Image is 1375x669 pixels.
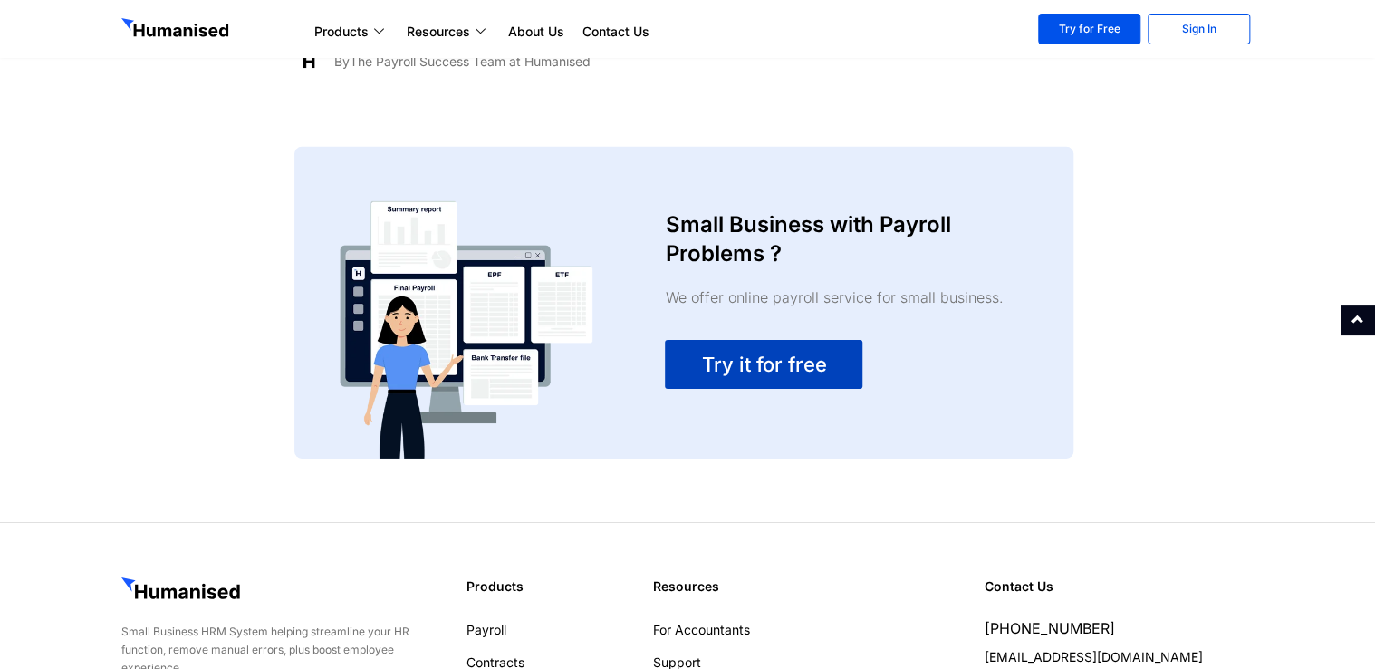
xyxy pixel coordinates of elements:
a: Try it for free [665,340,862,389]
img: GetHumanised Logo [121,18,232,42]
a: Contact Us [573,21,659,43]
img: The Payroll Success Team at Humanised [294,47,323,76]
h4: Resources [653,577,966,596]
span: By [334,53,350,69]
h4: Products [466,577,635,596]
h3: Small Business with Payroll Problems ? [665,210,1019,268]
a: Products [305,21,398,43]
a: Resources [398,21,499,43]
a: Payroll [466,621,635,639]
a: For Accountants [653,621,935,639]
span: Try it for free [701,354,826,375]
img: GetHumanised Logo [121,577,244,603]
div: We offer online payroll service for small business. [665,286,1019,308]
a: About Us [499,21,573,43]
a: Try for Free [1038,14,1140,44]
a: Sign In [1148,14,1250,44]
a: [EMAIL_ADDRESS][DOMAIN_NAME] [984,649,1202,664]
span: The Payroll Success Team at Humanised [323,40,591,83]
h4: Contact Us [984,577,1254,596]
a: [PHONE_NUMBER] [984,619,1114,637]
